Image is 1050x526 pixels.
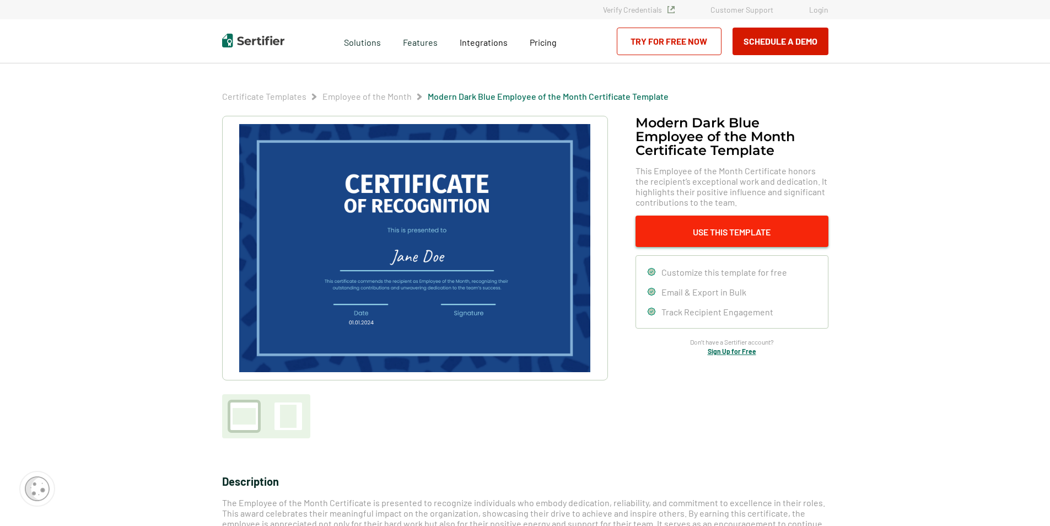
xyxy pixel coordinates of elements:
span: Integrations [460,37,508,47]
a: Pricing [530,34,557,48]
span: Description [222,475,279,488]
img: Verified [667,6,675,13]
a: Customer Support [710,5,773,14]
a: Certificate Templates [222,91,306,101]
img: Cookie Popup Icon [25,476,50,501]
span: Solutions [344,34,381,48]
span: Modern Dark Blue Employee of the Month Certificate Template [428,91,669,102]
span: Employee of the Month [322,91,412,102]
span: Certificate Templates [222,91,306,102]
span: Don’t have a Sertifier account? [690,337,774,347]
h1: Modern Dark Blue Employee of the Month Certificate Template [636,116,828,157]
button: Schedule a Demo [733,28,828,55]
a: Verify Credentials [603,5,675,14]
span: Email & Export in Bulk [661,287,746,297]
a: Sign Up for Free [708,347,756,355]
span: Features [403,34,438,48]
a: Employee of the Month [322,91,412,101]
a: Login [809,5,828,14]
span: Customize this template for free [661,267,787,277]
iframe: Chat Widget [995,473,1050,526]
a: Integrations [460,34,508,48]
span: Track Recipient Engagement [661,307,773,317]
a: Try for Free Now [617,28,721,55]
span: Pricing [530,37,557,47]
img: Sertifier | Digital Credentialing Platform [222,34,284,47]
img: Modern Dark Blue Employee of the Month Certificate Template [239,124,590,372]
div: Breadcrumb [222,91,669,102]
span: This Employee of the Month Certificate honors the recipient’s exceptional work and dedication. It... [636,165,828,207]
button: Use This Template [636,216,828,247]
a: Modern Dark Blue Employee of the Month Certificate Template [428,91,669,101]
